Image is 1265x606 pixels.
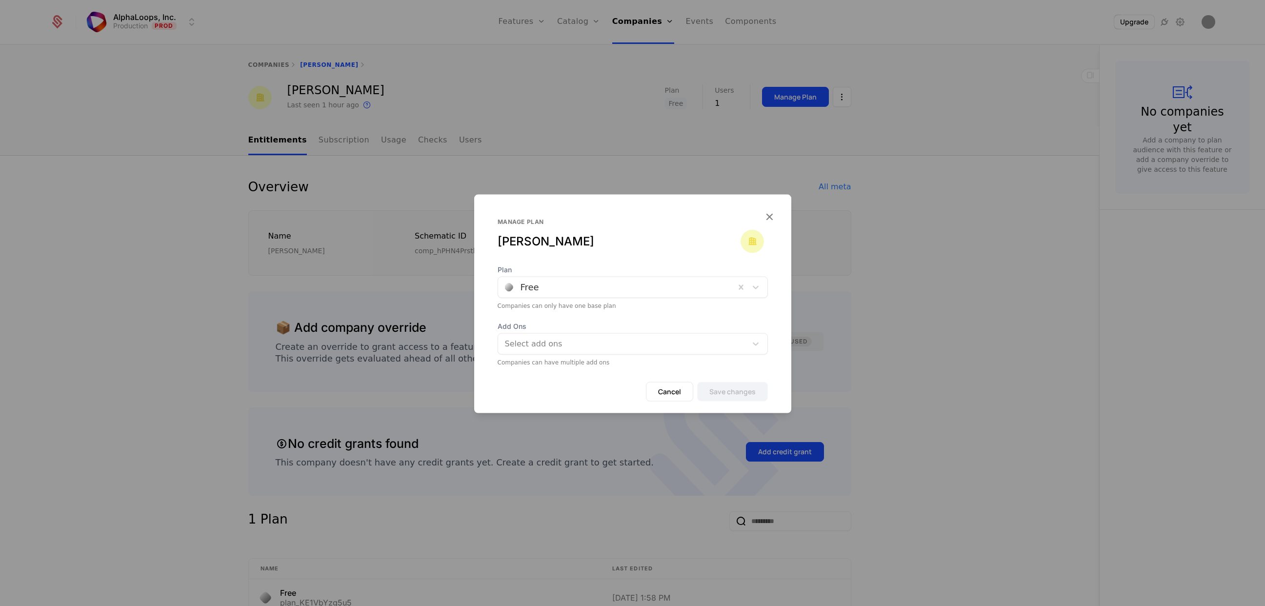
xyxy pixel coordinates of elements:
[498,218,741,226] div: Manage plan
[741,230,764,253] img: Matt Magowan
[498,359,768,366] div: Companies can have multiple add ons
[498,234,741,249] div: [PERSON_NAME]
[697,382,768,402] button: Save changes
[646,382,693,402] button: Cancel
[498,265,768,275] span: Plan
[498,302,768,310] div: Companies can only have one base plan
[498,322,768,331] span: Add Ons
